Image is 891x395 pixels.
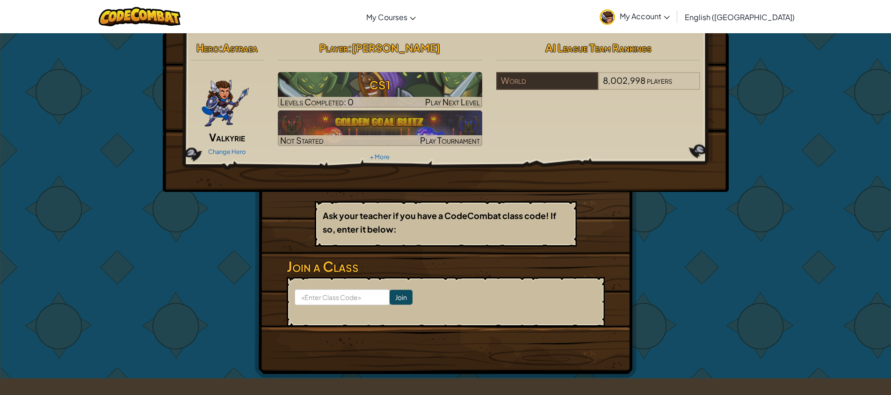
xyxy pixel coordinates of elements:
[209,131,245,144] span: Valkyrie
[319,41,348,54] span: Player
[223,41,258,54] span: Astraea
[278,72,482,108] img: CS1
[390,290,413,305] input: Join
[352,41,440,54] span: [PERSON_NAME]
[647,75,672,86] span: players
[420,135,480,146] span: Play Tournament
[208,148,246,155] a: Change Hero
[201,72,250,128] img: ValkyriePose.png
[348,41,352,54] span: :
[280,96,354,107] span: Levels Completed: 0
[425,96,480,107] span: Play Next Level
[278,110,482,146] a: Not StartedPlay Tournament
[366,12,407,22] span: My Courses
[99,7,181,26] img: CodeCombat logo
[287,256,605,277] h3: Join a Class
[196,41,219,54] span: Hero
[362,4,420,29] a: My Courses
[680,4,799,29] a: English ([GEOGRAPHIC_DATA])
[496,81,701,92] a: World8,002,998players
[278,72,482,108] a: Play Next Level
[620,11,670,21] span: My Account
[370,153,390,161] a: + More
[545,41,652,54] span: AI League Team Rankings
[496,72,598,90] div: World
[295,289,390,305] input: <Enter Class Code>
[603,75,645,86] span: 8,002,998
[685,12,795,22] span: English ([GEOGRAPHIC_DATA])
[600,9,615,25] img: avatar
[323,210,556,234] b: Ask your teacher if you have a CodeCombat class code! If so, enter it below:
[278,74,482,95] h3: CS1
[278,110,482,146] img: Golden Goal
[219,41,223,54] span: :
[595,2,674,31] a: My Account
[280,135,324,146] span: Not Started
